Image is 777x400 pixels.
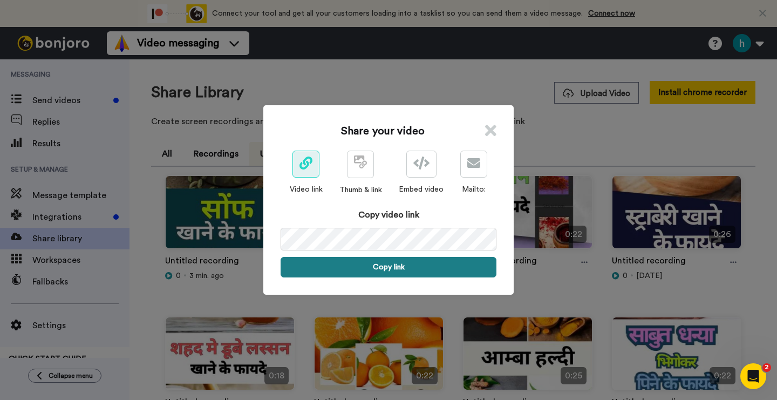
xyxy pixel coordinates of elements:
[281,208,496,221] div: Copy video link
[762,363,771,372] span: 2
[281,257,496,277] button: Copy link
[339,185,382,195] div: Thumb & link
[399,184,444,195] div: Embed video
[460,184,487,195] div: Mailto:
[290,184,323,195] div: Video link
[740,363,766,389] iframe: Intercom live chat
[341,124,425,139] h1: Share your video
